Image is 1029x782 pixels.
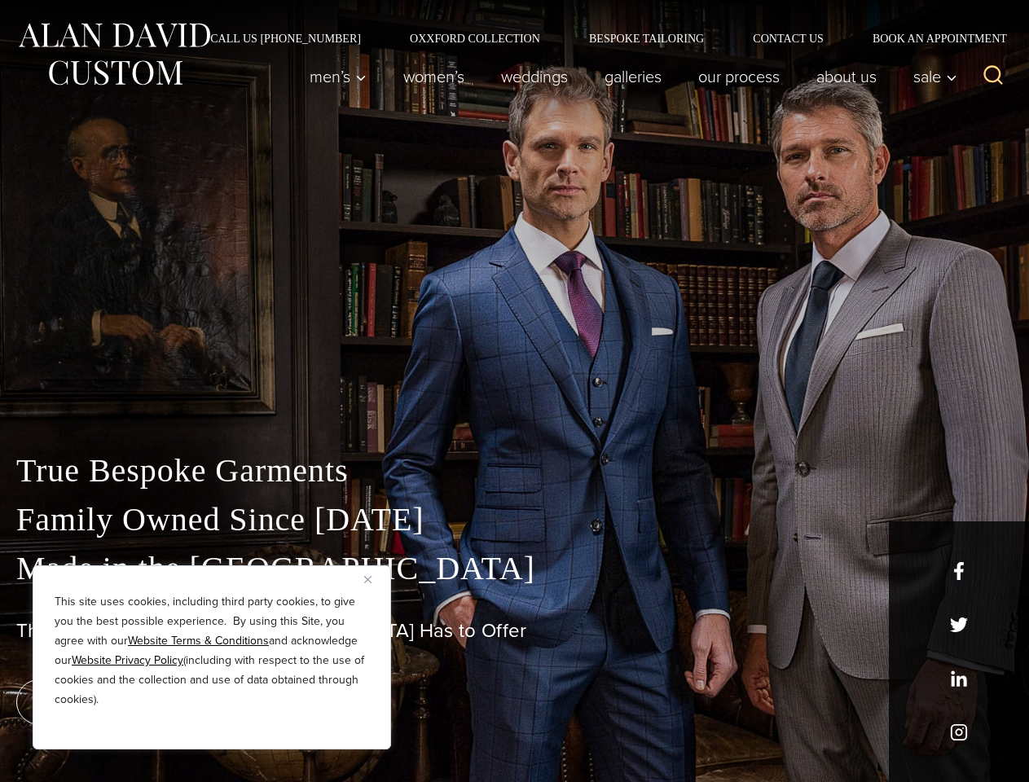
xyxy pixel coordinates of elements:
nav: Secondary Navigation [186,33,1013,44]
a: Women’s [385,60,483,93]
p: True Bespoke Garments Family Owned Since [DATE] Made in the [GEOGRAPHIC_DATA] [16,446,1013,593]
a: weddings [483,60,587,93]
a: About Us [798,60,895,93]
img: Close [364,576,372,583]
h1: The Best Custom Suits [GEOGRAPHIC_DATA] Has to Offer [16,619,1013,643]
a: Contact Us [728,33,848,44]
a: Call Us [PHONE_NUMBER] [186,33,385,44]
a: Book an Appointment [848,33,1013,44]
a: Galleries [587,60,680,93]
a: Website Privacy Policy [72,652,183,669]
a: Website Terms & Conditions [128,632,269,649]
a: book an appointment [16,679,244,725]
nav: Primary Navigation [292,60,966,93]
span: Men’s [310,68,367,85]
button: View Search Form [974,57,1013,96]
img: Alan David Custom [16,18,212,90]
button: Close [364,569,384,589]
span: Sale [913,68,957,85]
p: This site uses cookies, including third party cookies, to give you the best possible experience. ... [55,592,369,710]
a: Our Process [680,60,798,93]
a: Oxxford Collection [385,33,565,44]
a: Bespoke Tailoring [565,33,728,44]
